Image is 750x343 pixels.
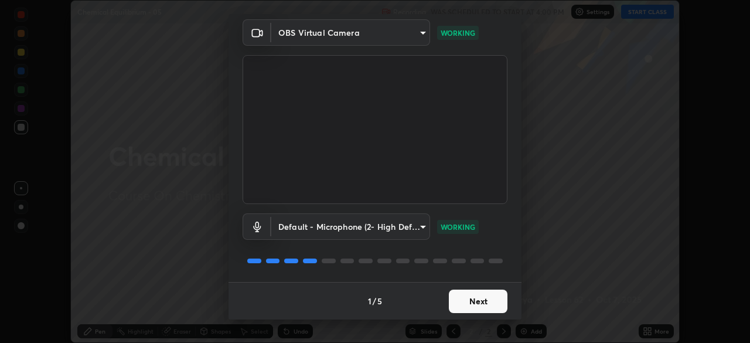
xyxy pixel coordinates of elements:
h4: / [373,295,376,307]
p: WORKING [441,222,475,232]
h4: 1 [368,295,371,307]
button: Next [449,290,507,313]
h4: 5 [377,295,382,307]
div: OBS Virtual Camera [271,213,430,240]
p: WORKING [441,28,475,38]
div: OBS Virtual Camera [271,19,430,46]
